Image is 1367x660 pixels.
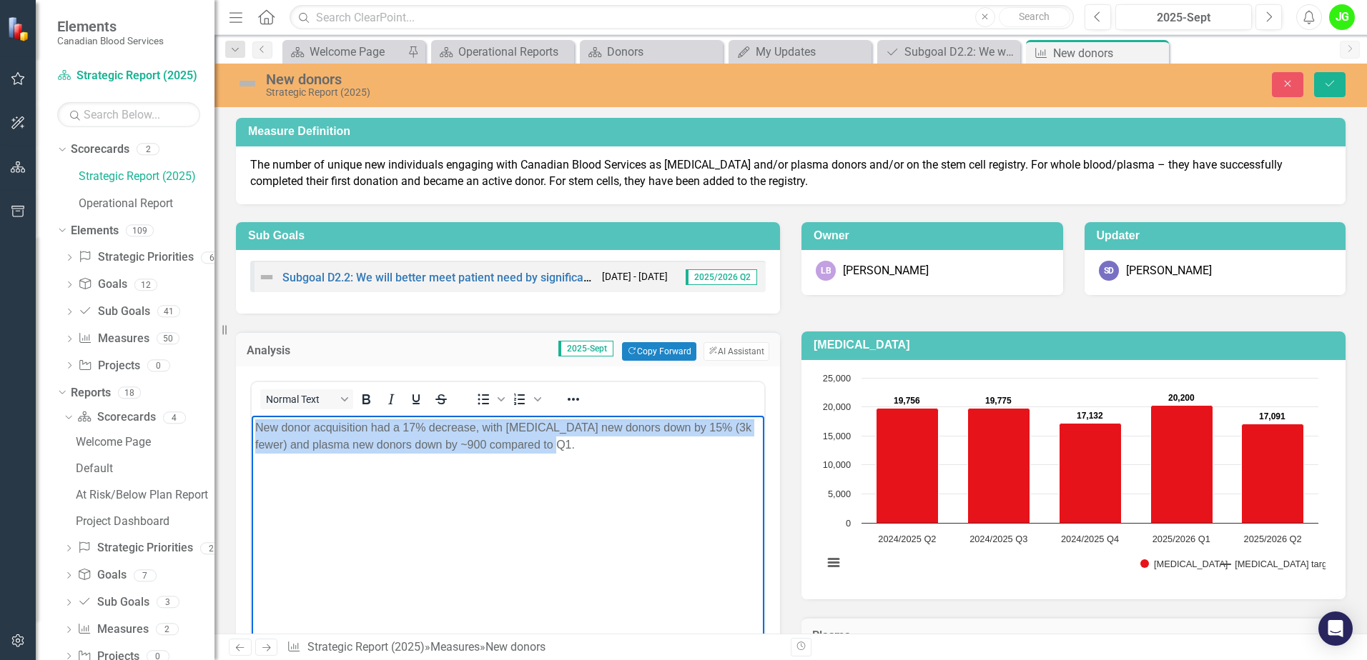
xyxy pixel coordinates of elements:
text: 5,000 [828,489,851,499]
div: My Updates [756,43,868,61]
text: 19,775 [985,396,1012,406]
a: Reports [71,385,111,401]
button: View chart menu, Chart [824,553,844,573]
button: Strikethrough [429,389,453,409]
div: New donors [485,640,546,654]
g: Whole blood, series 1 of 2. Bar series with 5 bars. [877,405,1304,523]
div: 0 [147,359,170,371]
a: Subgoal D2.2: We will better meet patient need by significantly growing the opportunities to dona... [282,271,893,284]
path: 2024/2025 Q4, 17,132. Whole blood. [1060,423,1122,523]
a: Elements [71,223,119,239]
a: Sub Goals [77,594,149,611]
a: Scorecards [77,409,155,426]
text: 17,091 [1259,411,1285,421]
a: Sub Goals [78,304,149,320]
text: 19,756 [894,396,920,406]
input: Search ClearPoint... [290,5,1074,30]
text: 20,000 [823,401,851,412]
div: Default [76,462,214,475]
div: At Risk/Below Plan Report [76,489,214,501]
a: Projects [78,358,139,374]
text: 2024/2025 Q2 [878,534,936,544]
div: » » [287,639,780,656]
text: 2024/2025 Q3 [969,534,1027,544]
img: Not Defined [258,269,275,286]
small: [DATE] - [DATE] [602,270,668,284]
div: 7 [134,569,157,581]
button: 2025-Sept [1115,4,1252,30]
div: 12 [134,279,157,291]
div: 2 [137,144,159,156]
a: Goals [77,567,126,584]
button: AI Assistant [704,342,769,361]
path: 2024/2025 Q2, 19,756. Whole blood. [877,408,939,523]
div: 3 [157,596,179,609]
h3: Measure Definition [248,125,1338,138]
svg: Interactive chart [816,371,1326,585]
div: Project Dashboard [76,515,214,528]
a: Donors [583,43,719,61]
input: Search Below... [57,102,200,127]
a: At Risk/Below Plan Report [72,484,214,506]
div: Donors [607,43,719,61]
div: Strategic Report (2025) [266,87,858,98]
button: JG [1329,4,1355,30]
img: ClearPoint Strategy [7,16,33,41]
button: Copy Forward [622,342,696,361]
button: Underline [404,389,428,409]
div: SD [1099,261,1119,281]
text: 20,200 [1168,393,1195,403]
div: 50 [157,333,179,345]
a: Welcome Page [72,431,214,454]
div: 109 [126,224,154,236]
path: 2024/2025 Q3, 19,775. Whole blood. [968,408,1030,523]
a: Strategic Report (2025) [79,169,214,185]
text: 17,132 [1077,411,1103,421]
path: 2025/2026 Q1, 20,200. Whole blood. [1151,405,1213,523]
div: Welcome Page [310,43,404,61]
a: Measures [78,331,149,347]
text: 2024/2025 Q4 [1061,534,1119,544]
path: 2025/2026 Q2, 17,091. Whole blood. [1242,424,1304,523]
h3: Owner [814,229,1056,242]
div: 18 [118,386,141,399]
div: Chart. Highcharts interactive chart. [816,371,1331,585]
button: Block Normal Text [260,389,353,409]
div: LB [816,261,836,281]
div: [PERSON_NAME] [843,263,929,279]
span: 2025/2026 Q2 [686,269,757,285]
div: New donors [1053,44,1165,62]
div: 2025-Sept [1120,9,1247,26]
a: Goals [78,276,127,293]
div: [PERSON_NAME] [1126,263,1212,279]
button: Bold [354,389,378,409]
img: Not Defined [236,72,259,95]
div: 2 [156,624,179,636]
a: Operational Reports [435,43,571,61]
span: Normal Text [266,394,336,405]
a: Scorecards [71,141,129,158]
button: Show Whole blood [1140,559,1205,569]
text: 25,000 [823,373,851,384]
div: Subgoal D2.2: We will better meet patient need by significantly growing the opportunities to dona... [904,43,1017,61]
button: Search [999,7,1070,27]
a: Project Dashboard [72,510,214,533]
a: Welcome Page [286,43,404,61]
div: Welcome Page [76,436,214,449]
button: Italic [379,389,403,409]
h3: [MEDICAL_DATA] [814,339,1338,351]
div: Bullet list [471,389,507,409]
a: Measures [430,640,480,654]
a: Subgoal D2.2: We will better meet patient need by significantly growing the opportunities to dona... [881,43,1017,61]
div: 4 [163,411,186,424]
div: Open Intercom Messenger [1318,611,1353,646]
a: Strategic Priorities [77,540,192,556]
span: Search [1019,11,1050,22]
div: 2 [200,542,223,554]
small: Canadian Blood Services [57,35,164,46]
span: Elements [57,18,164,35]
h3: Analysis [247,344,336,357]
div: New donors [266,71,858,87]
